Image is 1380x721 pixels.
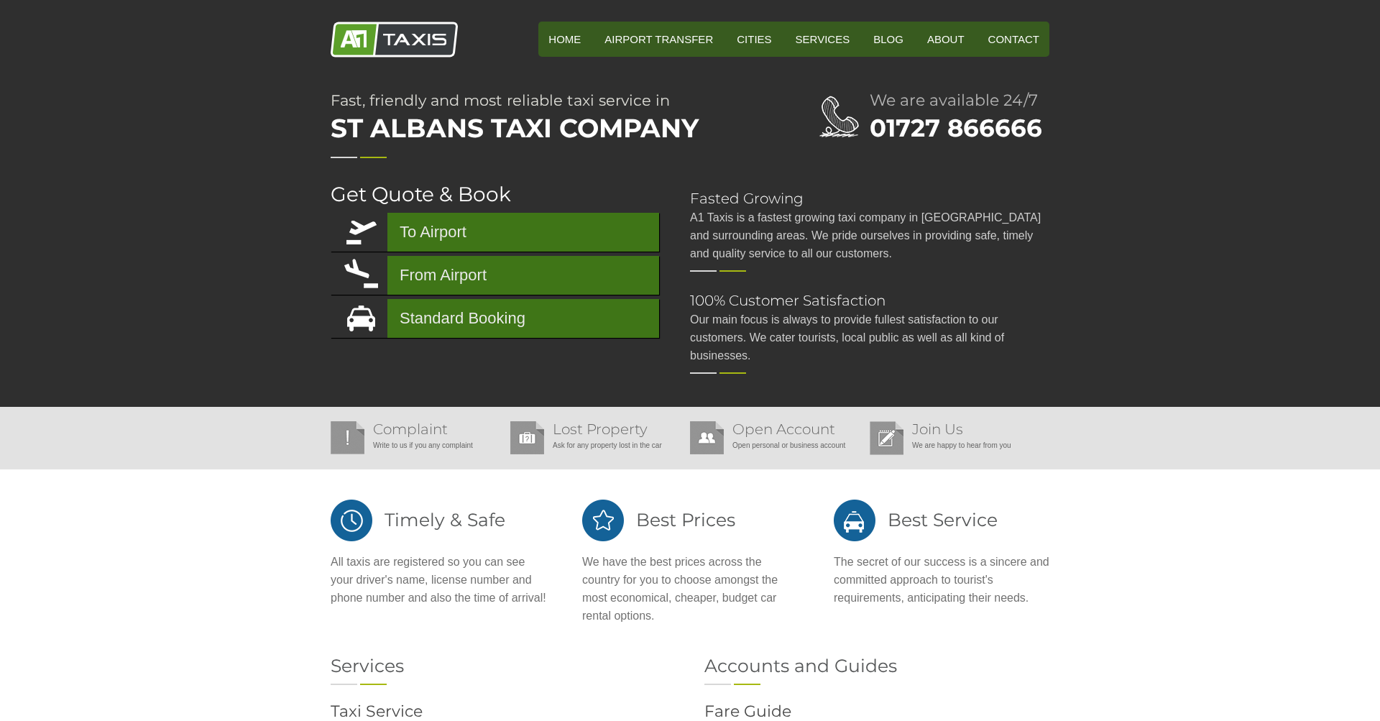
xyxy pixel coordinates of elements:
h2: Best Prices [582,498,798,542]
a: Cities [727,22,781,57]
h2: Timely & Safe [331,498,546,542]
a: Blog [863,22,914,57]
h2: We are available 24/7 [870,93,1049,109]
a: Lost Property [553,421,648,438]
a: Open Account [732,421,835,438]
a: To Airport [331,213,659,252]
img: A1 Taxis [331,22,458,58]
h2: Best Service [834,498,1049,542]
h2: 100% Customer Satisfaction [690,293,1049,308]
h3: Taxi Service [331,704,676,720]
a: Airport Transfer [594,22,723,57]
img: Open Account [690,421,724,454]
a: 01727 866666 [870,113,1042,143]
a: About [917,22,975,57]
h2: Accounts and Guides [704,657,1049,675]
h2: Fasted Growing [690,191,1049,206]
img: Lost Property [510,421,544,454]
a: Complaint [373,421,448,438]
h2: Get Quote & Book [331,184,661,204]
p: Open personal or business account [690,436,862,454]
p: Our main focus is always to provide fullest satisfaction to our customers. We cater tourists, loc... [690,311,1049,364]
p: We have the best prices across the country for you to choose amongst the most economical, cheaper... [582,553,798,625]
a: Join Us [912,421,963,438]
a: From Airport [331,256,659,295]
h1: Fast, friendly and most reliable taxi service in [331,93,762,148]
h2: Services [331,657,676,675]
a: Contact [978,22,1049,57]
p: All taxis are registered so you can see your driver's name, license number and phone number and a... [331,553,546,607]
p: The secret of our success is a sincere and committed approach to tourist's requirements, anticipa... [834,553,1049,607]
span: St Albans Taxi Company [331,108,762,148]
p: A1 Taxis is a fastest growing taxi company in [GEOGRAPHIC_DATA] and surrounding areas. We pride o... [690,208,1049,262]
a: Standard Booking [331,299,659,338]
p: Write to us if you any complaint [331,436,503,454]
img: Complaint [331,421,364,454]
a: Services [786,22,860,57]
p: Ask for any property lost in the car [510,436,683,454]
a: HOME [538,22,591,57]
p: We are happy to hear from you [870,436,1042,454]
h3: Fare Guide [704,704,1049,720]
img: Join Us [870,421,903,455]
